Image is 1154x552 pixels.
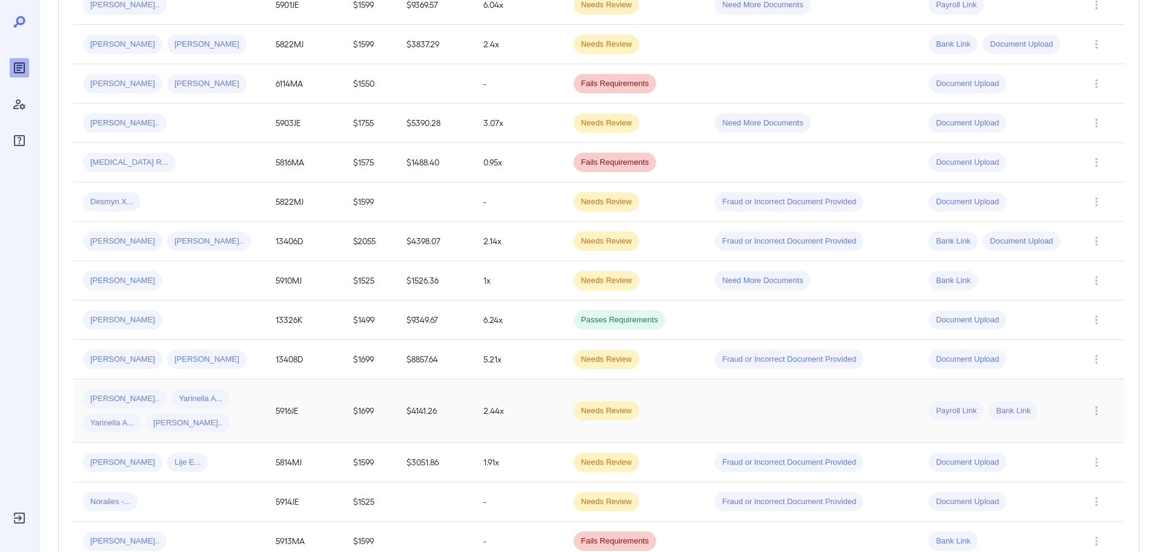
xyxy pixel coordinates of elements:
td: $4141.26 [397,379,474,443]
td: $2055 [343,222,397,261]
span: Document Upload [929,196,1006,208]
button: Row Actions [1087,350,1106,369]
span: Document Upload [929,118,1006,129]
td: - [474,482,564,522]
span: Fraud or Incorrect Document Provided [715,457,863,468]
span: Yarinella A... [83,417,141,429]
div: Reports [10,58,29,78]
td: 5914JE [266,482,343,522]
span: Document Upload [929,157,1006,168]
td: 5916JE [266,379,343,443]
span: Bank Link [929,275,978,287]
span: [PERSON_NAME].. [83,118,167,129]
td: $1550 [343,64,397,104]
span: Needs Review [574,275,639,287]
span: [PERSON_NAME] [83,39,162,50]
td: - [474,64,564,104]
span: Fails Requirements [574,536,656,547]
td: 2.14x [474,222,564,261]
td: 5816MA [266,143,343,182]
button: Row Actions [1087,401,1106,421]
span: [PERSON_NAME] [167,39,247,50]
span: [PERSON_NAME].. [167,236,251,247]
td: 6114MA [266,64,343,104]
td: 2.44x [474,379,564,443]
span: Needs Review [574,405,639,417]
td: $1699 [343,340,397,379]
button: Row Actions [1087,271,1106,290]
td: 3.07x [474,104,564,143]
span: Needs Review [574,496,639,508]
span: Document Upload [929,457,1006,468]
span: [PERSON_NAME].. [83,393,167,405]
td: 5903JE [266,104,343,143]
span: [MEDICAL_DATA] R... [83,157,176,168]
td: $8857.64 [397,340,474,379]
td: - [474,182,564,222]
td: 1x [474,261,564,301]
td: $1525 [343,261,397,301]
span: [PERSON_NAME].. [146,417,230,429]
span: Fails Requirements [574,78,656,90]
span: [PERSON_NAME] [83,354,162,365]
button: Row Actions [1087,35,1106,54]
span: Norailes -... [83,496,138,508]
button: Row Actions [1087,531,1106,551]
td: $1699 [343,379,397,443]
button: Row Actions [1087,74,1106,93]
span: [PERSON_NAME] [167,78,247,90]
td: $1488.40 [397,143,474,182]
span: Need More Documents [715,118,811,129]
td: $1755 [343,104,397,143]
span: Needs Review [574,118,639,129]
td: $1599 [343,25,397,64]
span: Document Upload [929,496,1006,508]
button: Row Actions [1087,310,1106,330]
td: 5822MJ [266,182,343,222]
td: 0.95x [474,143,564,182]
span: Passes Requirements [574,314,665,326]
td: 13406D [266,222,343,261]
span: Fraud or Incorrect Document Provided [715,354,863,365]
span: Needs Review [574,236,639,247]
button: Row Actions [1087,192,1106,211]
span: Document Upload [929,314,1006,326]
span: Bank Link [929,236,978,247]
span: Document Upload [983,236,1060,247]
td: $4398.07 [397,222,474,261]
span: [PERSON_NAME] [167,354,247,365]
button: Row Actions [1087,153,1106,172]
td: $1575 [343,143,397,182]
span: Needs Review [574,354,639,365]
td: $1599 [343,443,397,482]
span: Needs Review [574,457,639,468]
td: $1526.36 [397,261,474,301]
td: 5910MJ [266,261,343,301]
td: 6.24x [474,301,564,340]
button: Row Actions [1087,113,1106,133]
button: Row Actions [1087,453,1106,472]
span: [PERSON_NAME].. [83,536,167,547]
span: Yarinella A... [171,393,230,405]
td: $1599 [343,182,397,222]
span: Payroll Link [929,405,984,417]
span: Fails Requirements [574,157,656,168]
td: $3051.86 [397,443,474,482]
td: 13326K [266,301,343,340]
span: [PERSON_NAME] [83,314,162,326]
span: Bank Link [929,39,978,50]
td: $1499 [343,301,397,340]
span: Desmyn X... [83,196,141,208]
td: 5822MJ [266,25,343,64]
td: 2.4x [474,25,564,64]
td: $1525 [343,482,397,522]
span: Needs Review [574,39,639,50]
td: $3837.29 [397,25,474,64]
span: Document Upload [929,78,1006,90]
button: Row Actions [1087,231,1106,251]
td: 1.91x [474,443,564,482]
span: Fraud or Incorrect Document Provided [715,236,863,247]
button: Row Actions [1087,492,1106,511]
td: 5.21x [474,340,564,379]
span: Fraud or Incorrect Document Provided [715,196,863,208]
